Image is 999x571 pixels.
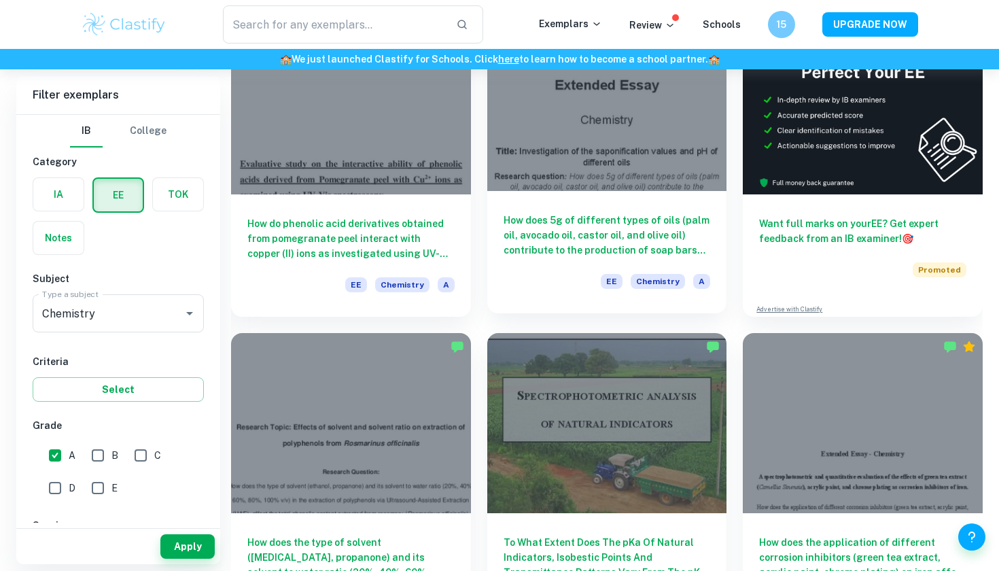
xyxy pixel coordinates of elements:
[345,277,367,292] span: EE
[223,5,445,44] input: Search for any exemplars...
[33,518,204,533] h6: Session
[33,377,204,402] button: Select
[69,448,75,463] span: A
[756,305,822,314] a: Advertise with Clastify
[33,222,84,254] button: Notes
[33,178,84,211] button: IA
[70,115,103,148] button: IB
[768,11,795,38] button: 15
[629,18,676,33] p: Review
[33,271,204,286] h6: Subject
[69,481,75,496] span: D
[16,76,220,114] h6: Filter exemplars
[33,354,204,369] h6: Criteria
[774,17,790,32] h6: 15
[631,274,685,289] span: Chemistry
[154,448,161,463] span: C
[70,115,166,148] div: Filter type choice
[438,277,455,292] span: A
[94,179,143,211] button: EE
[743,15,983,194] img: Thumbnail
[130,115,166,148] button: College
[3,52,996,67] h6: We just launched Clastify for Schools. Click to learn how to become a school partner.
[706,340,720,353] img: Marked
[759,216,966,246] h6: Want full marks on your EE ? Get expert feedback from an IB examiner!
[962,340,976,353] div: Premium
[943,340,957,353] img: Marked
[375,277,430,292] span: Chemistry
[498,54,519,65] a: here
[703,19,741,30] a: Schools
[33,154,204,169] h6: Category
[708,54,720,65] span: 🏫
[160,534,215,559] button: Apply
[81,11,167,38] img: Clastify logo
[539,16,602,31] p: Exemplars
[487,15,727,317] a: How does 5g of different types of oils (palm oil, avocado oil, castor oil, and olive oil) contrib...
[913,262,966,277] span: Promoted
[958,523,985,551] button: Help and Feedback
[111,448,118,463] span: B
[451,340,464,353] img: Marked
[111,481,118,496] span: E
[247,216,455,261] h6: How do phenolic acid derivatives obtained from pomegranate peel interact with copper (II) ions as...
[601,274,623,289] span: EE
[504,213,711,258] h6: How does 5g of different types of oils (palm oil, avocado oil, castor oil, and olive oil) contrib...
[42,288,99,300] label: Type a subject
[280,54,292,65] span: 🏫
[902,233,913,244] span: 🎯
[693,274,710,289] span: A
[231,15,471,317] a: How do phenolic acid derivatives obtained from pomegranate peel interact with copper (II) ions as...
[822,12,918,37] button: UPGRADE NOW
[33,418,204,433] h6: Grade
[743,15,983,317] a: Want full marks on yourEE? Get expert feedback from an IB examiner!PromotedAdvertise with Clastify
[180,304,199,323] button: Open
[153,178,203,211] button: TOK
